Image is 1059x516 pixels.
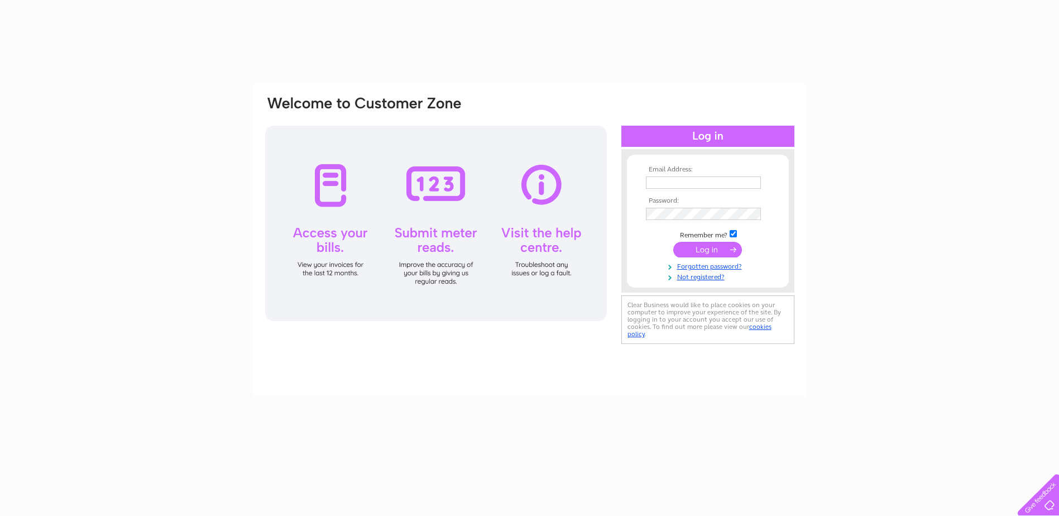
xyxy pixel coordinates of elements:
[643,197,773,205] th: Password:
[621,295,794,344] div: Clear Business would like to place cookies on your computer to improve your experience of the sit...
[643,228,773,240] td: Remember me?
[643,166,773,174] th: Email Address:
[646,260,773,271] a: Forgotten password?
[627,323,772,338] a: cookies policy
[673,242,742,257] input: Submit
[646,271,773,281] a: Not registered?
